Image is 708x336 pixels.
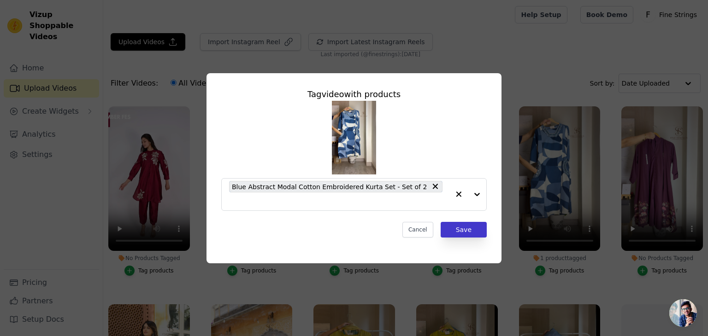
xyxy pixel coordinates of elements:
div: Open chat [669,299,697,327]
button: Cancel [402,222,433,238]
img: vizup-images-aaf9.jpg [332,101,376,174]
button: Save [441,222,487,238]
span: Blue Abstract Modal Cotton Embroidered Kurta Set - Set of 2 [232,181,427,192]
div: Tag video with products [221,88,487,101]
